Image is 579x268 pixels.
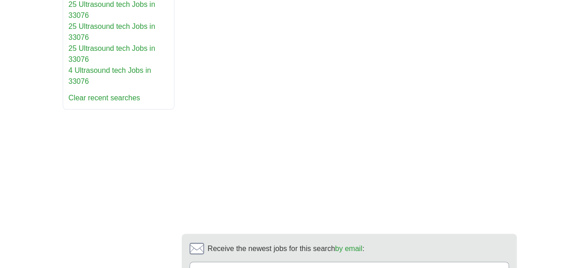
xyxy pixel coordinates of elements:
a: 25 Ultrasound tech Jobs in 33076 [69,0,155,19]
a: Clear recent searches [69,94,141,102]
a: 4 Ultrasound tech Jobs in 33076 [69,66,152,85]
a: by email [335,245,363,252]
span: Receive the newest jobs for this search : [208,243,364,254]
a: 25 Ultrasound tech Jobs in 33076 [69,44,155,63]
a: 25 Ultrasound tech Jobs in 33076 [69,22,155,41]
